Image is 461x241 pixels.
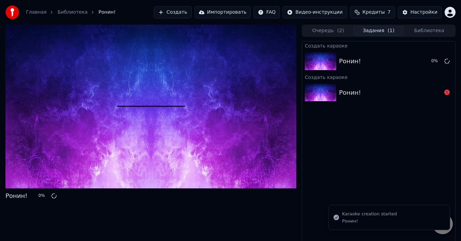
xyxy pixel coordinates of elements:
[339,56,361,66] div: Ронин!
[302,73,455,81] div: Создать караоке
[26,9,116,16] nav: breadcrumb
[254,6,280,18] button: FAQ
[38,193,49,199] div: 0 %
[353,26,404,36] button: Задания
[350,6,395,18] button: Кредиты7
[5,191,27,201] div: Ронин!
[154,6,191,18] button: Создать
[98,9,116,16] span: Ронин!
[388,9,391,16] span: 7
[302,41,455,50] div: Создать караоке
[57,9,87,16] a: Библиотека
[342,211,397,217] div: Karaoke creation started
[404,26,455,36] button: Библиотека
[342,218,397,224] div: Ронин!
[5,5,19,19] img: youka
[363,9,385,16] span: Кредиты
[303,26,353,36] button: Очередь
[194,6,251,18] button: Импортировать
[431,58,442,64] div: 0 %
[339,88,361,97] div: Ронин!
[26,9,46,16] a: Главная
[388,27,394,34] span: ( 1 )
[398,6,442,18] button: Настройки
[410,9,437,16] div: Настройки
[283,6,347,18] button: Видео-инструкции
[337,27,344,34] span: ( 2 )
